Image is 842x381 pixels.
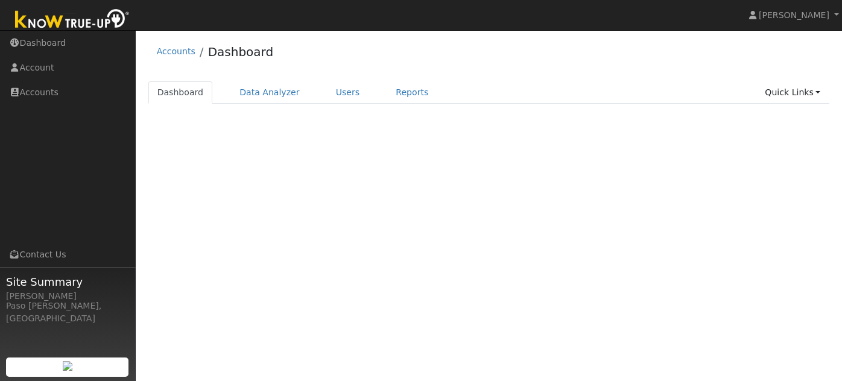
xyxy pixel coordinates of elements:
[208,45,274,59] a: Dashboard
[6,274,129,290] span: Site Summary
[6,300,129,325] div: Paso [PERSON_NAME], [GEOGRAPHIC_DATA]
[230,81,309,104] a: Data Analyzer
[6,290,129,303] div: [PERSON_NAME]
[148,81,213,104] a: Dashboard
[756,81,829,104] a: Quick Links
[157,46,195,56] a: Accounts
[63,361,72,371] img: retrieve
[759,10,829,20] span: [PERSON_NAME]
[387,81,437,104] a: Reports
[327,81,369,104] a: Users
[9,7,136,34] img: Know True-Up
